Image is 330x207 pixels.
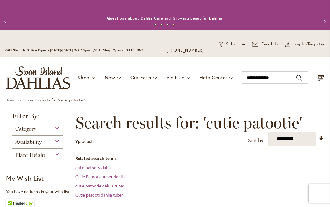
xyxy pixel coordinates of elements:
a: Email Us [252,41,279,47]
strong: My Wish List [6,174,44,183]
a: cutie patooty dahlia [75,165,112,170]
span: Email Us [262,41,279,47]
span: Visit Us [167,74,184,81]
span: Availability [15,139,42,145]
a: [PHONE_NUMBER] [167,47,204,53]
span: Our Farm [130,74,151,81]
span: Search results for: 'cutie patootie' [75,114,302,132]
a: Log In/Register [285,41,324,47]
a: store logo [6,66,70,89]
button: 3 of 4 [167,24,169,26]
button: Next [318,15,330,27]
a: Cutie patooti dahlia tuber [75,192,123,198]
a: Subscribe [218,41,245,47]
label: Sort by: [248,135,265,146]
span: 9 [75,138,78,144]
span: Shop [78,74,90,81]
strong: Filter By: [6,113,69,122]
dt: Related search terms [75,155,324,162]
iframe: Launch Accessibility Center [5,185,22,202]
span: Category [15,125,36,132]
button: 1 of 4 [154,24,156,26]
strong: Search results for: 'cutie patootie' [26,98,85,102]
span: New [105,74,115,81]
span: Subscribe [226,41,245,47]
div: You have no items in your wish list. [6,189,72,195]
button: 2 of 4 [160,24,163,26]
button: 4 of 4 [173,24,175,26]
span: Gift Shop & Office Open - [DATE]-[DATE] 9-4:30pm / [5,48,95,52]
a: Cutie Patootie tuber dahlia [75,174,125,180]
span: Help Center [200,74,227,81]
a: Home [5,98,15,102]
a: cutie patootie dahlia tuber [75,183,124,189]
span: Plant Height [15,152,45,158]
a: Questions about Dahlia Care and Growing Beautiful Dahlias [107,16,223,20]
span: Gift Shop Open - [DATE] 10-3pm [95,48,148,52]
span: Log In/Register [293,41,324,47]
p: products [75,136,94,146]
